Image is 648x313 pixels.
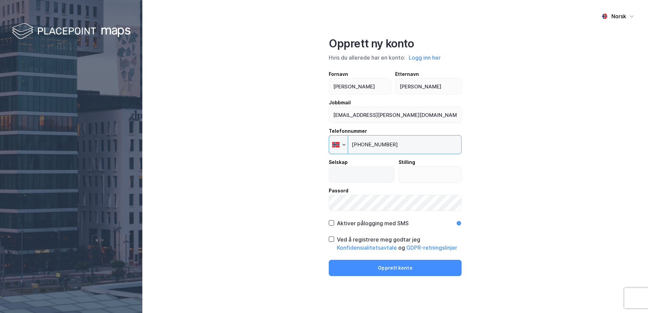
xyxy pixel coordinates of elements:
button: Logg inn her [407,53,443,62]
img: logo-white.f07954bde2210d2a523dddb988cd2aa7.svg [12,22,130,42]
div: Aktiver pålogging med SMS [337,219,409,227]
div: Etternavn [395,70,462,78]
iframe: Chat Widget [614,280,648,313]
div: Stilling [399,158,462,166]
div: Norway: + 47 [329,135,348,154]
div: Hvis du allerede har en konto: [329,53,462,62]
div: Opprett ny konto [329,37,462,50]
div: Norsk [611,12,626,20]
div: Passord [329,187,462,195]
div: Ved å registrere meg godtar jeg og [337,235,462,252]
div: Jobbmail [329,99,462,107]
div: Selskap [329,158,394,166]
div: Kontrollprogram for chat [614,280,648,313]
div: Fornavn [329,70,391,78]
input: Telefonnummer [329,135,462,154]
button: Opprett konto [329,260,462,276]
div: Telefonnummer [329,127,462,135]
